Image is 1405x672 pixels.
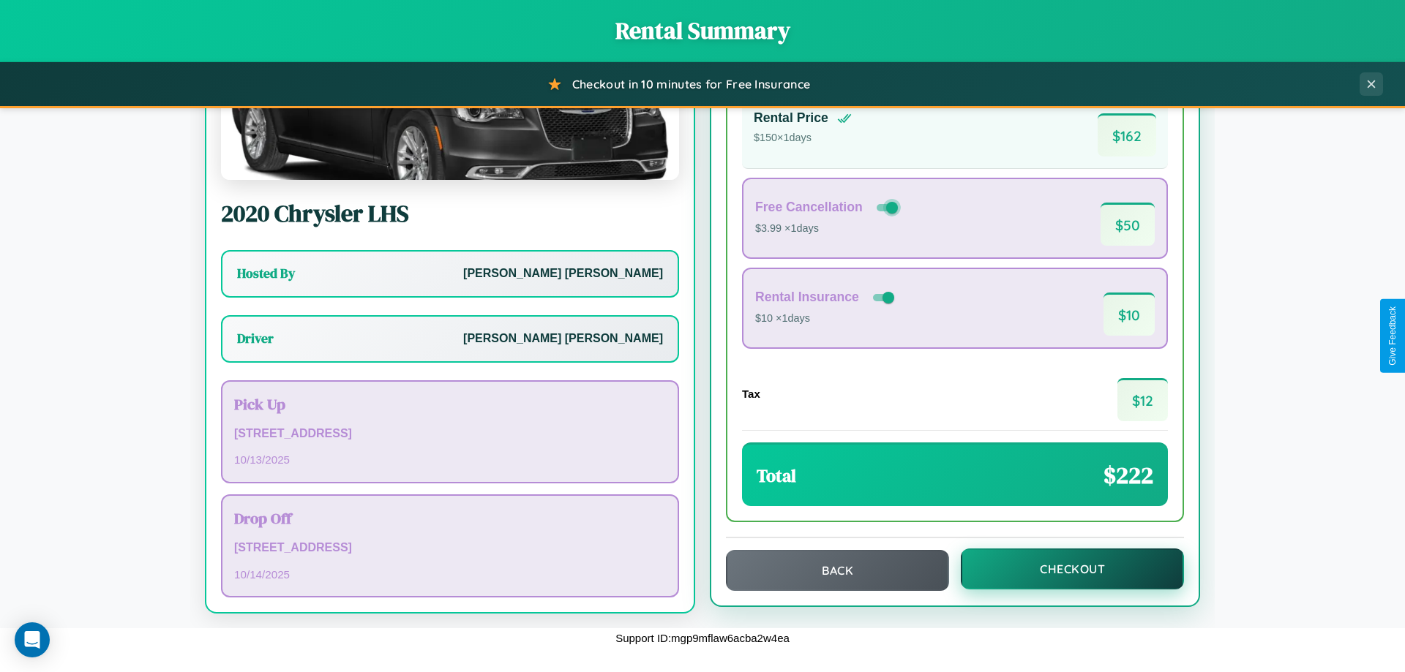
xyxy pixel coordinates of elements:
p: 10 / 13 / 2025 [234,450,666,469]
p: [STREET_ADDRESS] [234,423,666,445]
h3: Driver [237,330,274,347]
span: $ 222 [1104,459,1153,491]
p: $ 150 × 1 days [754,129,852,148]
p: $10 × 1 days [755,309,897,328]
p: [STREET_ADDRESS] [234,537,666,559]
p: 10 / 14 / 2025 [234,565,666,584]
button: Back [726,550,949,591]
span: $ 162 [1098,113,1156,156]
h4: Tax [742,388,760,400]
h3: Pick Up [234,393,666,415]
span: $ 12 [1117,378,1168,421]
button: Checkout [961,548,1184,589]
p: [PERSON_NAME] [PERSON_NAME] [463,328,663,350]
p: Support ID: mgp9mflaw6acba2w4ea [615,628,790,648]
span: Checkout in 10 minutes for Free Insurance [572,77,810,91]
h3: Drop Off [234,507,666,529]
span: $ 10 [1104,292,1155,336]
h3: Hosted By [237,265,295,282]
h4: Free Cancellation [755,200,863,215]
h3: Total [757,464,796,488]
h4: Rental Insurance [755,290,859,305]
div: Open Intercom Messenger [15,622,50,657]
h2: 2020 Chrysler LHS [221,197,679,230]
span: $ 50 [1101,203,1155,246]
h4: Rental Price [754,110,828,126]
h1: Rental Summary [15,15,1390,47]
p: $3.99 × 1 days [755,219,901,238]
p: [PERSON_NAME] [PERSON_NAME] [463,263,663,284]
div: Give Feedback [1387,306,1398,366]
